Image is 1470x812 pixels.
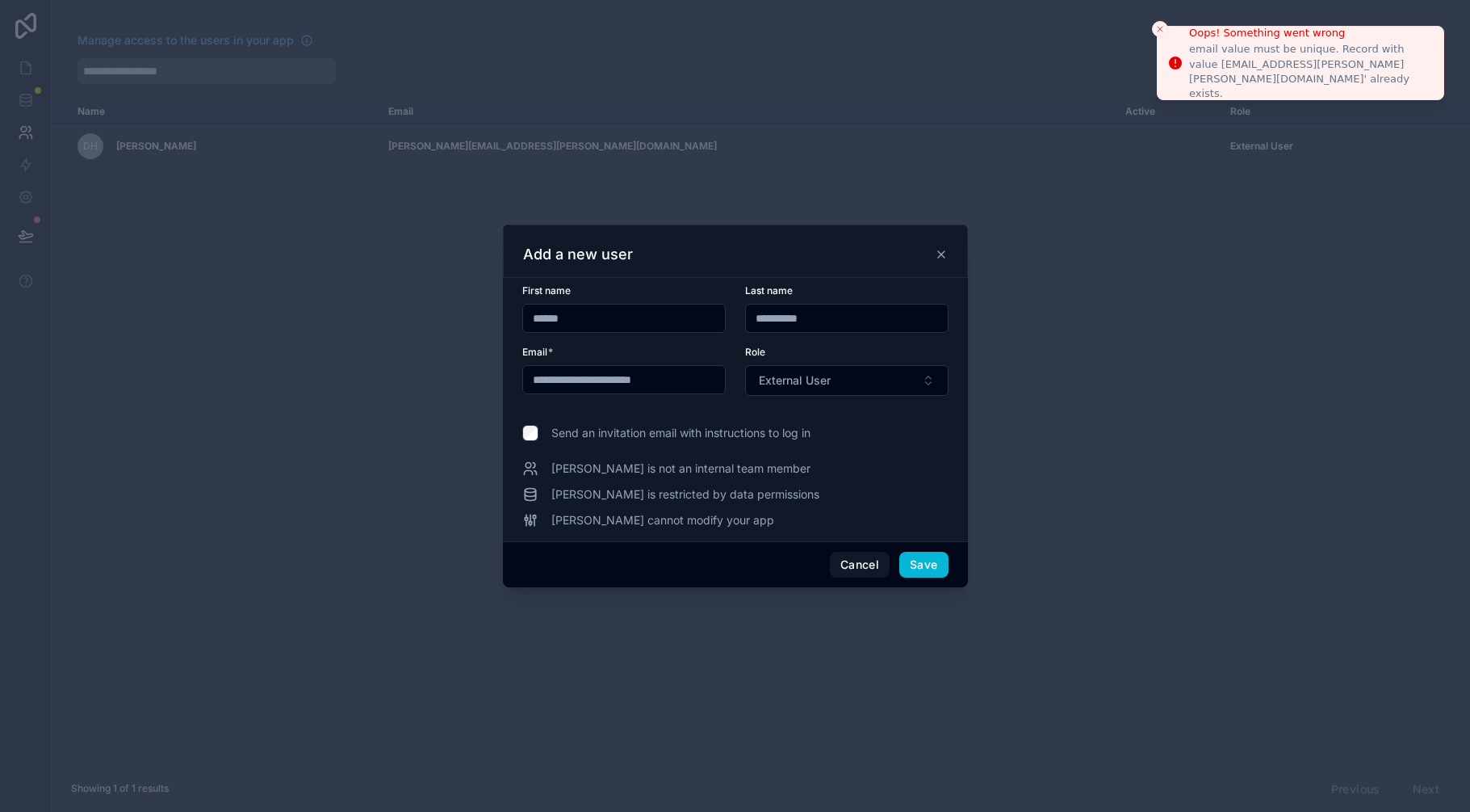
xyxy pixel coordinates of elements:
[551,486,819,503] span: [PERSON_NAME] is restricted by data permissions
[745,346,765,358] span: Role
[1189,42,1430,101] div: email value must be unique. Record with value [EMAIL_ADDRESS][PERSON_NAME][PERSON_NAME][DOMAIN_NA...
[522,425,538,441] input: Send an invitation email with instructions to log in
[745,365,949,396] button: Select Button
[745,284,793,297] span: Last name
[523,245,633,264] h3: Add a new user
[1152,21,1168,37] button: Close toast
[1189,25,1430,41] div: Oops! Something went wrong
[522,346,547,358] span: Email
[830,552,890,578] button: Cancel
[551,425,810,441] span: Send an invitation email with instructions to log in
[759,372,831,389] span: External User
[899,552,948,578] button: Save
[522,284,571,297] span: First name
[551,512,774,528] span: [PERSON_NAME] cannot modify your app
[551,461,810,477] span: [PERSON_NAME] is not an internal team member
